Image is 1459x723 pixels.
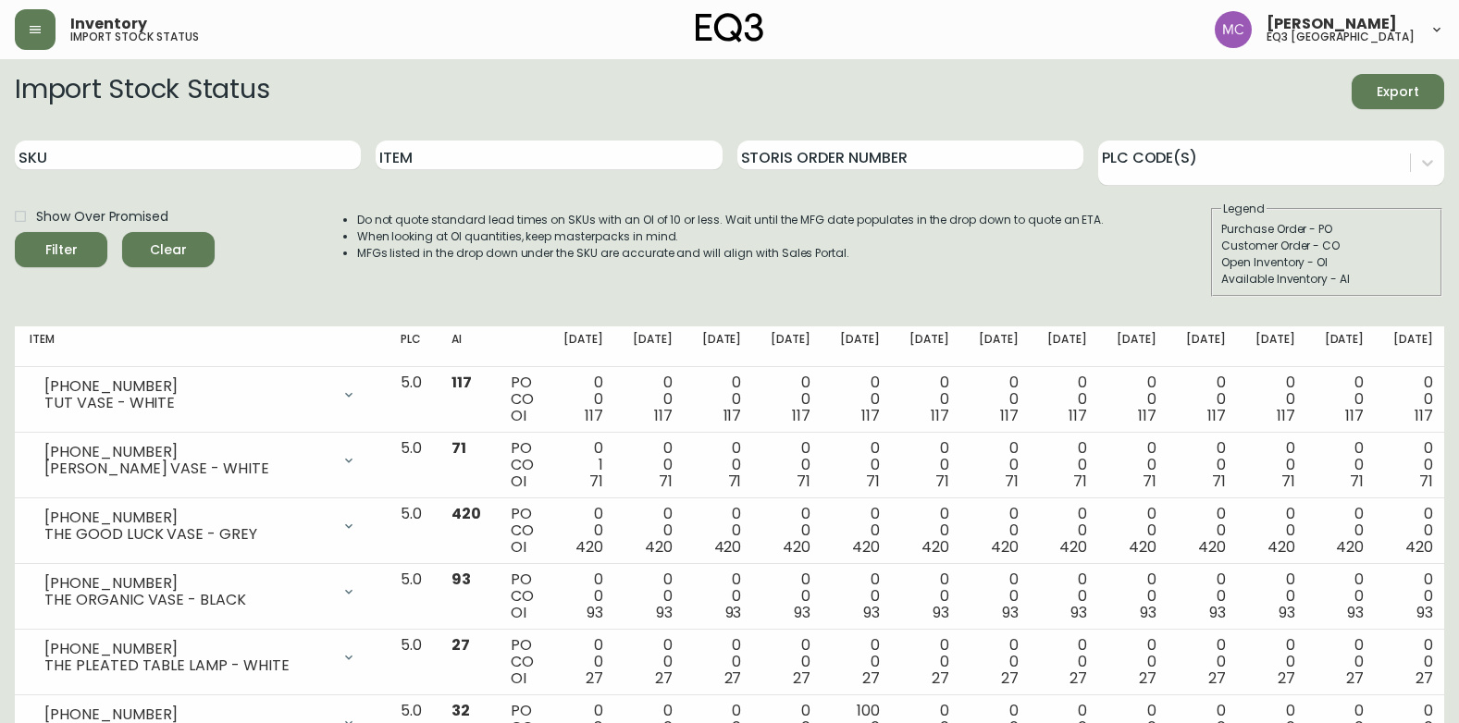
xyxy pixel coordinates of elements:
[771,374,810,424] div: 0 0
[563,637,603,687] div: 0 0
[702,637,742,687] div: 0 0
[563,440,603,490] div: 0 1
[1117,506,1156,556] div: 0 0
[1350,471,1364,492] span: 71
[702,506,742,556] div: 0 0
[1186,506,1226,556] div: 0 0
[852,536,880,558] span: 420
[793,668,810,689] span: 27
[44,444,330,460] div: [PHONE_NUMBER]
[589,471,603,492] span: 71
[1347,602,1364,623] span: 93
[587,602,603,623] span: 93
[1117,440,1156,490] div: 0 0
[1069,405,1087,426] span: 117
[1221,201,1267,217] legend: Legend
[771,506,810,556] div: 0 0
[909,571,949,621] div: 0 0
[1002,602,1019,623] span: 93
[45,239,78,262] div: Filter
[723,405,742,426] span: 117
[659,471,673,492] span: 71
[1186,571,1226,621] div: 0 0
[511,405,526,426] span: OI
[687,326,757,367] th: [DATE]
[1255,440,1295,490] div: 0 0
[1047,374,1087,424] div: 0 0
[1140,602,1156,623] span: 93
[1221,254,1432,271] div: Open Inventory - OI
[1310,326,1379,367] th: [DATE]
[931,405,949,426] span: 117
[1059,536,1087,558] span: 420
[1336,536,1364,558] span: 420
[1325,571,1365,621] div: 0 0
[1379,326,1448,367] th: [DATE]
[1102,326,1171,367] th: [DATE]
[1171,326,1241,367] th: [DATE]
[866,471,880,492] span: 71
[1416,602,1433,623] span: 93
[840,440,880,490] div: 0 0
[1186,440,1226,490] div: 0 0
[563,571,603,621] div: 0 0
[714,536,742,558] span: 420
[511,637,534,687] div: PO CO
[585,405,603,426] span: 117
[794,602,810,623] span: 93
[386,498,437,564] td: 5.0
[862,668,880,689] span: 27
[792,405,810,426] span: 117
[70,31,199,43] h5: import stock status
[618,326,687,367] th: [DATE]
[1000,405,1019,426] span: 117
[1001,668,1019,689] span: 27
[724,668,742,689] span: 27
[909,637,949,687] div: 0 0
[357,245,1105,262] li: MFGs listed in the drop down under the SKU are accurate and will align with Sales Portal.
[633,637,673,687] div: 0 0
[725,602,742,623] span: 93
[357,212,1105,228] li: Do not quote standard lead times on SKUs with an OI of 10 or less. Wait until the MFG date popula...
[1255,571,1295,621] div: 0 0
[979,506,1019,556] div: 0 0
[645,536,673,558] span: 420
[979,374,1019,424] div: 0 0
[386,433,437,498] td: 5.0
[654,405,673,426] span: 117
[70,17,147,31] span: Inventory
[932,668,949,689] span: 27
[1393,506,1433,556] div: 0 0
[1366,80,1429,104] span: Export
[1117,571,1156,621] div: 0 0
[1047,571,1087,621] div: 0 0
[1005,471,1019,492] span: 71
[30,637,371,678] div: [PHONE_NUMBER]THE PLEATED TABLE LAMP - WHITE
[30,506,371,546] div: [PHONE_NUMBER]THE GOOD LUCK VASE - GREY
[44,526,330,543] div: THE GOOD LUCK VASE - GREY
[783,536,810,558] span: 420
[1221,271,1432,288] div: Available Inventory - AI
[575,536,603,558] span: 420
[1209,602,1226,623] span: 93
[44,509,330,526] div: [PHONE_NUMBER]
[1415,405,1433,426] span: 117
[633,571,673,621] div: 0 0
[1267,17,1397,31] span: [PERSON_NAME]
[386,630,437,695] td: 5.0
[921,536,949,558] span: 420
[1255,374,1295,424] div: 0 0
[44,706,330,723] div: [PHONE_NUMBER]
[44,378,330,395] div: [PHONE_NUMBER]
[1208,668,1226,689] span: 27
[909,374,949,424] div: 0 0
[991,536,1019,558] span: 420
[1129,536,1156,558] span: 420
[1345,405,1364,426] span: 117
[563,374,603,424] div: 0 0
[30,374,371,415] div: [PHONE_NUMBER]TUT VASE - WHITE
[1143,471,1156,492] span: 71
[549,326,618,367] th: [DATE]
[357,228,1105,245] li: When looking at OI quantities, keep masterpacks in mind.
[1352,74,1444,109] button: Export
